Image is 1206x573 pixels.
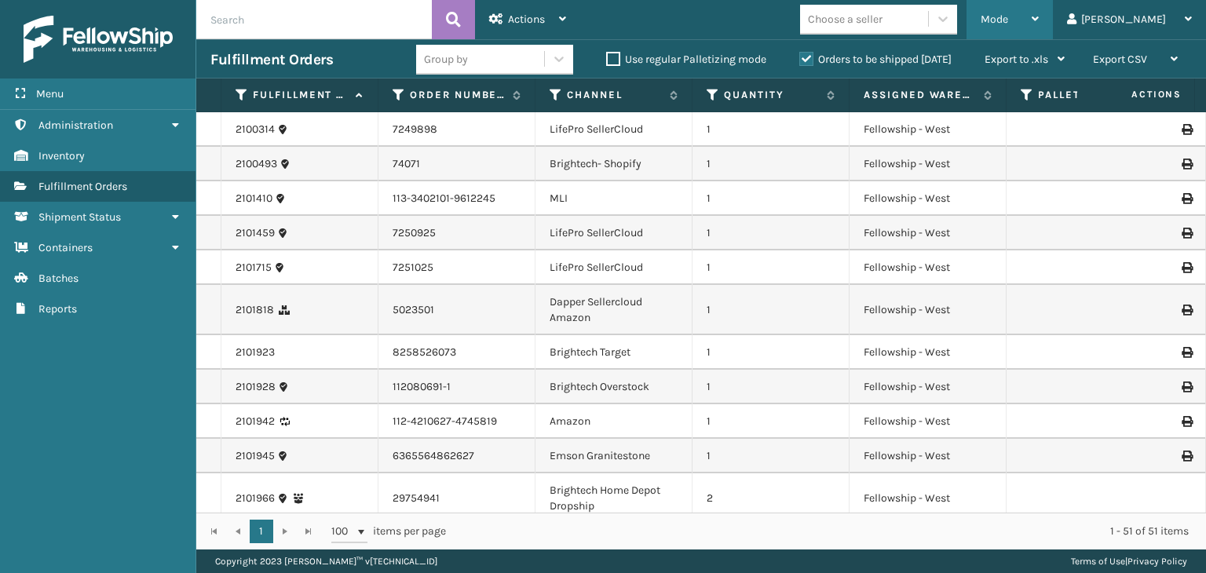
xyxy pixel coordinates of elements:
[693,439,850,473] td: 1
[693,147,850,181] td: 1
[850,404,1007,439] td: Fellowship - West
[693,404,850,439] td: 1
[253,88,348,102] label: Fulfillment Order Id
[850,216,1007,250] td: Fellowship - West
[1182,124,1191,135] i: Print Label
[378,285,535,335] td: 5023501
[36,87,64,100] span: Menu
[535,250,693,285] td: LifePro SellerCloud
[693,112,850,147] td: 1
[236,448,275,464] a: 2101945
[1127,556,1187,567] a: Privacy Policy
[468,524,1189,539] div: 1 - 51 of 51 items
[236,260,272,276] a: 2101715
[378,473,535,524] td: 29754941
[236,156,277,172] a: 2100493
[606,53,766,66] label: Use regular Palletizing mode
[535,285,693,335] td: Dapper Sellercloud Amazon
[535,335,693,370] td: Brightech Target
[1182,228,1191,239] i: Print Label
[250,520,273,543] a: 1
[693,181,850,216] td: 1
[236,302,274,318] a: 2101818
[331,524,355,539] span: 100
[535,370,693,404] td: Brightech Overstock
[850,112,1007,147] td: Fellowship - West
[378,147,535,181] td: 74071
[850,439,1007,473] td: Fellowship - West
[236,191,272,206] a: 2101410
[535,439,693,473] td: Emson Granitestone
[38,210,121,224] span: Shipment Status
[535,404,693,439] td: Amazon
[378,112,535,147] td: 7249898
[850,335,1007,370] td: Fellowship - West
[535,216,693,250] td: LifePro SellerCloud
[236,379,276,395] a: 2101928
[378,216,535,250] td: 7250925
[236,345,275,360] a: 2101923
[236,225,275,241] a: 2101459
[236,122,275,137] a: 2100314
[724,88,819,102] label: Quantity
[799,53,952,66] label: Orders to be shipped [DATE]
[1182,381,1191,392] i: Print Label
[850,285,1007,335] td: Fellowship - West
[535,181,693,216] td: MLI
[215,549,437,573] p: Copyright 2023 [PERSON_NAME]™ v [TECHNICAL_ID]
[693,335,850,370] td: 1
[981,13,1008,26] span: Mode
[38,272,79,285] span: Batches
[1182,262,1191,273] i: Print Label
[850,250,1007,285] td: Fellowship - West
[693,216,850,250] td: 1
[1071,549,1187,573] div: |
[864,88,976,102] label: Assigned Warehouse
[38,241,93,254] span: Containers
[210,50,333,69] h3: Fulfillment Orders
[378,181,535,216] td: 113-3402101-9612245
[1182,193,1191,204] i: Print Label
[1182,416,1191,427] i: Print Label
[850,370,1007,404] td: Fellowship - West
[693,285,850,335] td: 1
[1038,88,1133,102] label: Pallet Name
[38,180,127,193] span: Fulfillment Orders
[424,51,468,68] div: Group by
[1182,347,1191,358] i: Print Label
[331,520,446,543] span: items per page
[378,250,535,285] td: 7251025
[693,473,850,524] td: 2
[38,149,85,162] span: Inventory
[1071,556,1125,567] a: Terms of Use
[1093,53,1147,66] span: Export CSV
[410,88,505,102] label: Order Number
[535,473,693,524] td: Brightech Home Depot Dropship
[850,181,1007,216] td: Fellowship - West
[535,147,693,181] td: Brightech- Shopify
[985,53,1048,66] span: Export to .xls
[567,88,662,102] label: Channel
[1082,82,1191,108] span: Actions
[378,335,535,370] td: 8258526073
[38,302,77,316] span: Reports
[1182,159,1191,170] i: Print Label
[378,370,535,404] td: 112080691-1
[693,370,850,404] td: 1
[850,473,1007,524] td: Fellowship - West
[1182,451,1191,462] i: Print Label
[693,250,850,285] td: 1
[1182,305,1191,316] i: Print Label
[535,112,693,147] td: LifePro SellerCloud
[808,11,883,27] div: Choose a seller
[508,13,545,26] span: Actions
[236,414,275,429] a: 2101942
[378,439,535,473] td: 6365564862627
[236,491,275,506] a: 2101966
[24,16,173,63] img: logo
[850,147,1007,181] td: Fellowship - West
[378,404,535,439] td: 112-4210627-4745819
[38,119,113,132] span: Administration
